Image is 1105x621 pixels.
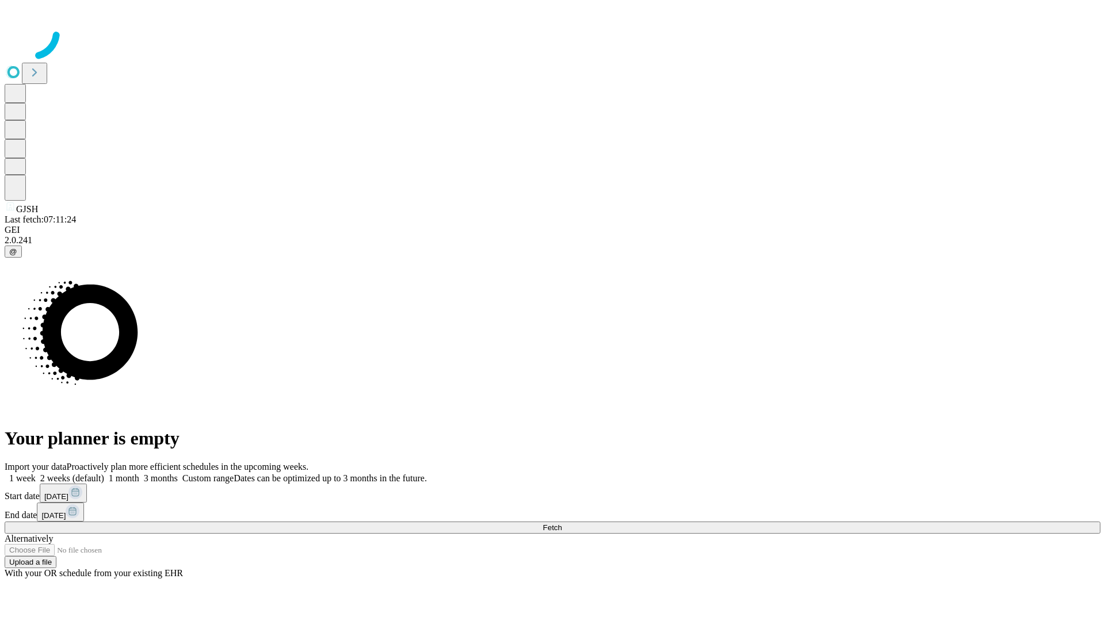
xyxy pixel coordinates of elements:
[9,473,36,483] span: 1 week
[234,473,426,483] span: Dates can be optimized up to 3 months in the future.
[37,503,84,522] button: [DATE]
[16,204,38,214] span: GJSH
[5,484,1100,503] div: Start date
[67,462,308,471] span: Proactively plan more efficient schedules in the upcoming weeks.
[40,484,87,503] button: [DATE]
[144,473,178,483] span: 3 months
[5,225,1100,235] div: GEI
[5,246,22,258] button: @
[5,568,183,578] span: With your OR schedule from your existing EHR
[543,523,562,532] span: Fetch
[9,247,17,256] span: @
[182,473,234,483] span: Custom range
[5,522,1100,534] button: Fetch
[5,503,1100,522] div: End date
[5,214,76,224] span: Last fetch: 07:11:24
[5,534,53,543] span: Alternatively
[5,556,56,568] button: Upload a file
[5,428,1100,449] h1: Your planner is empty
[41,511,66,520] span: [DATE]
[5,235,1100,246] div: 2.0.241
[5,462,67,471] span: Import your data
[44,492,68,501] span: [DATE]
[109,473,139,483] span: 1 month
[40,473,104,483] span: 2 weeks (default)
